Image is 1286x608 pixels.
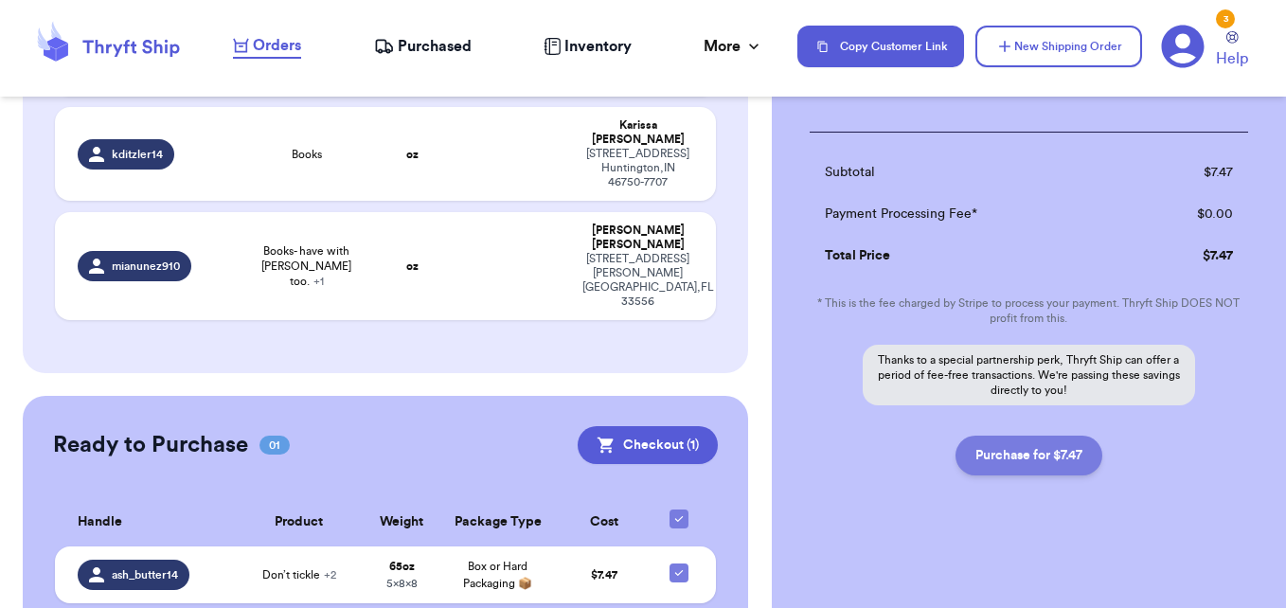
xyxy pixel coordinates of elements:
[389,561,415,572] strong: 65 oz
[591,569,617,581] span: $ 7.47
[810,193,1132,235] td: Payment Processing Fee*
[53,430,248,460] h2: Ready to Purchase
[810,235,1132,277] td: Total Price
[578,426,718,464] button: Checkout (1)
[374,35,472,58] a: Purchased
[252,243,362,289] span: Books- have with [PERSON_NAME] too.
[556,498,652,546] th: Cost
[564,35,632,58] span: Inventory
[112,567,178,582] span: ash_butter14
[1132,152,1248,193] td: $ 7.47
[1132,235,1248,277] td: $ 7.47
[1216,9,1235,28] div: 3
[1216,31,1248,70] a: Help
[235,498,364,546] th: Product
[253,34,301,57] span: Orders
[313,276,324,287] span: + 1
[582,118,694,147] div: Karissa [PERSON_NAME]
[544,35,632,58] a: Inventory
[975,26,1142,67] button: New Shipping Order
[582,147,694,189] div: [STREET_ADDRESS] Huntington , IN 46750-7707
[112,147,163,162] span: kditzler14
[810,295,1248,326] p: * This is the fee charged by Stripe to process your payment. Thryft Ship DOES NOT profit from this.
[582,252,694,309] div: [STREET_ADDRESS][PERSON_NAME] [GEOGRAPHIC_DATA] , FL 33556
[582,224,694,252] div: [PERSON_NAME] [PERSON_NAME]
[112,259,180,274] span: mianunez910
[233,34,301,59] a: Orders
[810,152,1132,193] td: Subtotal
[364,498,440,546] th: Weight
[386,578,418,589] span: 5 x 8 x 8
[956,436,1102,475] button: Purchase for $7.47
[1161,25,1205,68] a: 3
[463,561,532,589] span: Box or Hard Packaging 📦
[863,345,1195,405] p: Thanks to a special partnership perk, Thryft Ship can offer a period of fee-free transactions. We...
[797,26,964,67] button: Copy Customer Link
[292,147,322,162] span: Books
[1216,47,1248,70] span: Help
[406,260,419,272] strong: oz
[406,149,419,160] strong: oz
[324,569,336,581] span: + 2
[78,512,122,532] span: Handle
[440,498,556,546] th: Package Type
[1132,193,1248,235] td: $ 0.00
[262,567,336,582] span: Don’t tickle
[398,35,472,58] span: Purchased
[704,35,763,58] div: More
[259,436,290,455] span: 01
